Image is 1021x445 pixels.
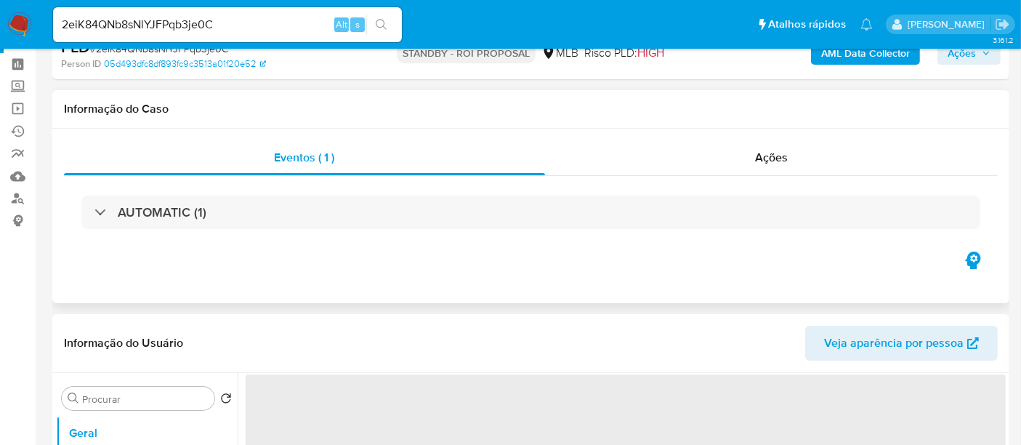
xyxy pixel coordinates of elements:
[811,41,920,65] button: AML Data Collector
[336,17,347,31] span: Alt
[637,44,664,61] span: HIGH
[104,57,266,71] a: 05d493dfc8df893fc9c3513a01f20e52
[81,196,980,229] div: AUTOMATIC (1)
[220,393,232,409] button: Retornar ao pedido padrão
[768,17,846,32] span: Atalhos rápidos
[755,149,788,166] span: Ações
[805,326,998,361] button: Veja aparência por pessoa
[82,393,209,406] input: Procurar
[860,18,873,31] a: Notificações
[61,57,101,71] b: Person ID
[993,34,1014,46] span: 3.161.2
[118,204,206,220] h3: AUTOMATIC (1)
[64,336,183,350] h1: Informação do Usuário
[366,15,396,35] button: search-icon
[908,17,990,31] p: erico.trevizan@mercadopago.com.br
[948,41,976,65] span: Ações
[824,326,964,361] span: Veja aparência por pessoa
[397,43,536,63] p: STANDBY - ROI PROPOSAL
[68,393,79,404] button: Procurar
[90,41,228,56] span: # 2eiK84QNb8sNlYJFPqb3je0C
[274,149,334,166] span: Eventos ( 1 )
[355,17,360,31] span: s
[584,45,664,61] span: Risco PLD:
[541,45,578,61] div: MLB
[821,41,910,65] b: AML Data Collector
[53,15,402,34] input: Pesquise usuários ou casos...
[995,17,1010,32] a: Sair
[937,41,1001,65] button: Ações
[64,102,998,116] h1: Informação do Caso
